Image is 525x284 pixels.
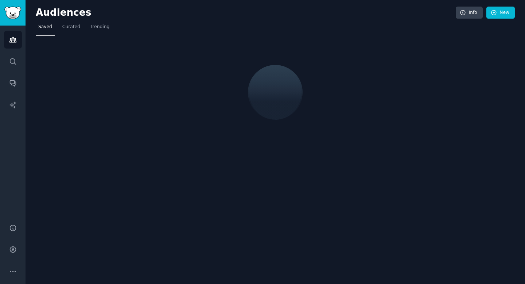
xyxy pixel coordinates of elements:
a: New [486,7,515,19]
a: Info [456,7,483,19]
a: Saved [36,21,55,36]
a: Curated [60,21,83,36]
span: Curated [62,24,80,30]
h2: Audiences [36,7,456,19]
a: Trending [88,21,112,36]
span: Saved [38,24,52,30]
img: GummySearch logo [4,7,21,19]
span: Trending [90,24,109,30]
